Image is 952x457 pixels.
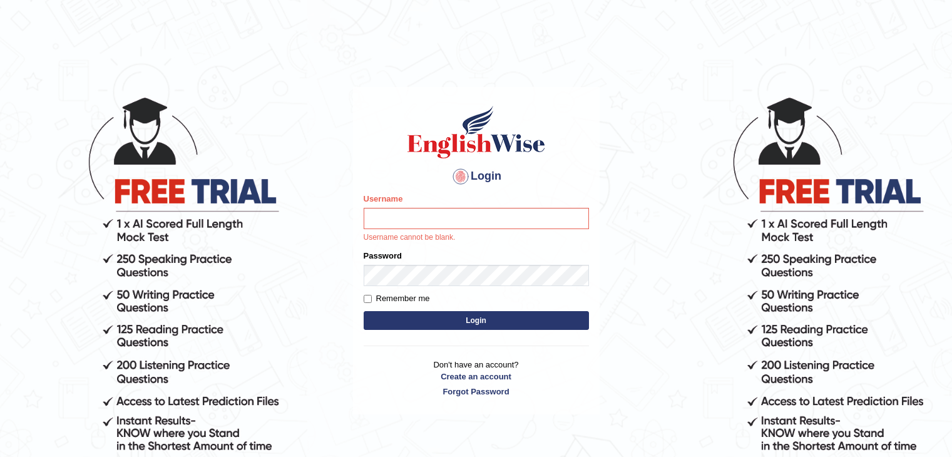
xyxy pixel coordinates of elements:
[364,386,589,398] a: Forgot Password
[364,295,372,303] input: Remember me
[364,292,430,305] label: Remember me
[364,371,589,383] a: Create an account
[364,193,403,205] label: Username
[364,311,589,330] button: Login
[364,250,402,262] label: Password
[364,232,589,244] p: Username cannot be blank.
[364,359,589,398] p: Don't have an account?
[405,104,548,160] img: Logo of English Wise sign in for intelligent practice with AI
[364,167,589,187] h4: Login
